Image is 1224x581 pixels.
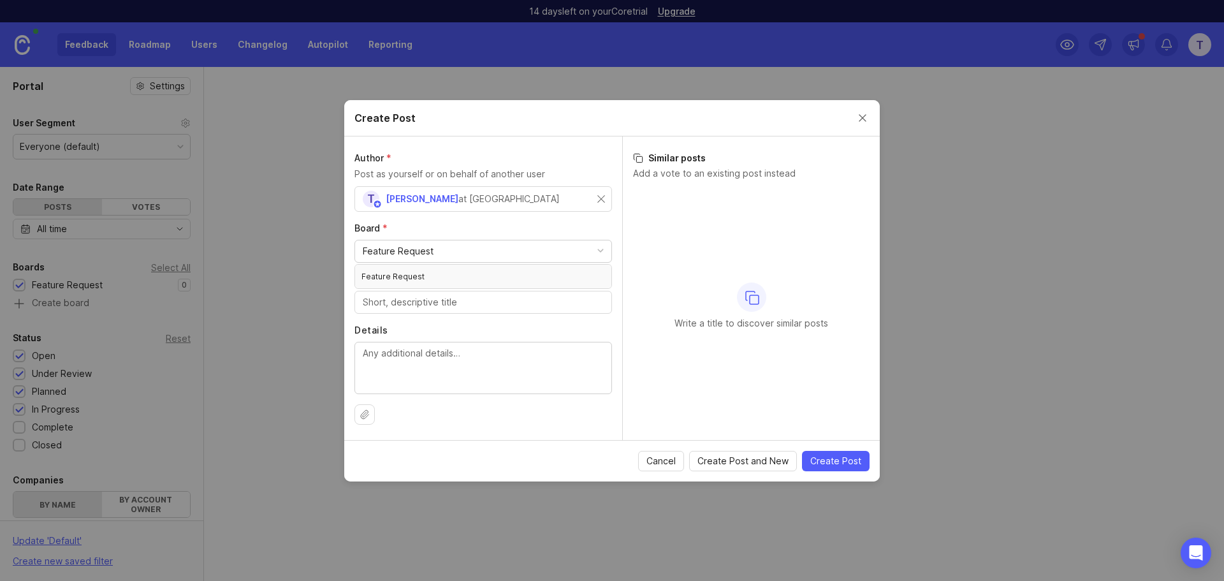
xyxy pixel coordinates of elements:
div: Feature Request [363,244,433,258]
label: Details [354,324,612,337]
p: Post as yourself or on behalf of another user [354,167,612,181]
p: Write a title to discover similar posts [674,317,828,330]
div: Feature Request [355,265,611,288]
button: Create Post and New [689,451,797,471]
button: Upload file [354,404,375,425]
p: Add a vote to an existing post instead [633,167,870,180]
button: Close create post modal [856,111,870,125]
span: Board (required) [354,223,388,233]
span: [PERSON_NAME] [386,193,458,204]
div: T [363,191,379,207]
div: Open Intercom Messenger [1181,538,1211,568]
img: member badge [373,199,382,209]
div: at [GEOGRAPHIC_DATA] [458,192,560,206]
button: Cancel [638,451,684,471]
span: Create Post and New [697,455,789,467]
h3: Similar posts [633,152,870,165]
input: Short, descriptive title [363,295,604,309]
button: Create Post [802,451,870,471]
span: Cancel [646,455,676,467]
h2: Create Post [354,110,416,126]
span: Create Post [810,455,861,467]
span: Author (required) [354,152,391,163]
